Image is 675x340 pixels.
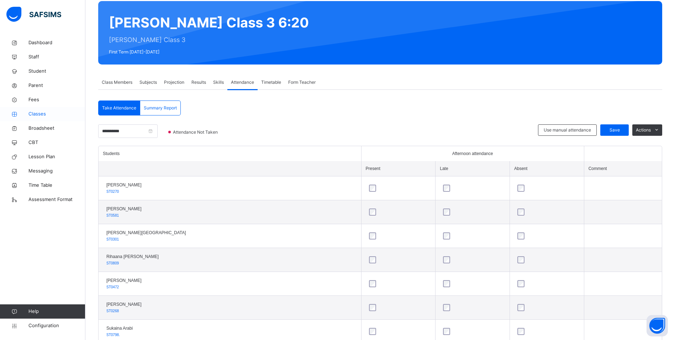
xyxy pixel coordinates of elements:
span: Dashboard [28,39,85,46]
span: Broadsheet [28,125,85,132]
span: Rihaana [PERSON_NAME] [106,253,159,260]
span: Attendance Not Taken [172,129,220,135]
span: Attendance [231,79,254,86]
span: Take Attendance [102,105,136,111]
th: Students [99,146,361,161]
span: Use manual attendance [544,127,591,133]
span: Afternoon attendance [452,150,493,157]
span: Time Table [28,182,85,189]
th: Late [436,161,510,176]
span: Results [191,79,206,86]
img: safsims [6,7,61,22]
span: Staff [28,53,85,61]
span: ST0270 [106,190,119,194]
span: Parent [28,82,85,89]
span: ST0581 [106,213,119,217]
span: Subjects [139,79,157,86]
span: ST0809 [106,261,119,265]
span: Assessment Format [28,196,85,203]
span: Skills [213,79,224,86]
span: Help [28,308,85,315]
span: ST0301 [106,237,119,241]
span: Save [606,127,623,133]
span: Lesson Plan [28,153,85,160]
th: Comment [584,161,662,176]
span: Actions [636,127,651,133]
span: Sukaina Arabi [106,325,133,331]
button: Open asap [647,315,668,336]
span: Projection [164,79,184,86]
span: [PERSON_NAME] [106,277,142,284]
th: Absent [510,161,584,176]
span: Summary Report [144,105,177,111]
span: [PERSON_NAME][GEOGRAPHIC_DATA] [106,230,186,236]
th: Present [361,161,436,176]
span: CBT [28,139,85,146]
span: Classes [28,110,85,118]
span: [PERSON_NAME] [106,206,142,212]
span: Timetable [261,79,281,86]
span: ST0472 [106,285,119,289]
span: [PERSON_NAME] [106,301,142,308]
span: Configuration [28,322,85,329]
span: ST0268 [106,309,119,313]
span: Fees [28,96,85,103]
span: ST0798. [106,333,120,337]
span: Form Teacher [288,79,316,86]
span: [PERSON_NAME] [106,182,142,188]
span: Student [28,68,85,75]
span: Messaging [28,168,85,175]
span: Class Members [102,79,132,86]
